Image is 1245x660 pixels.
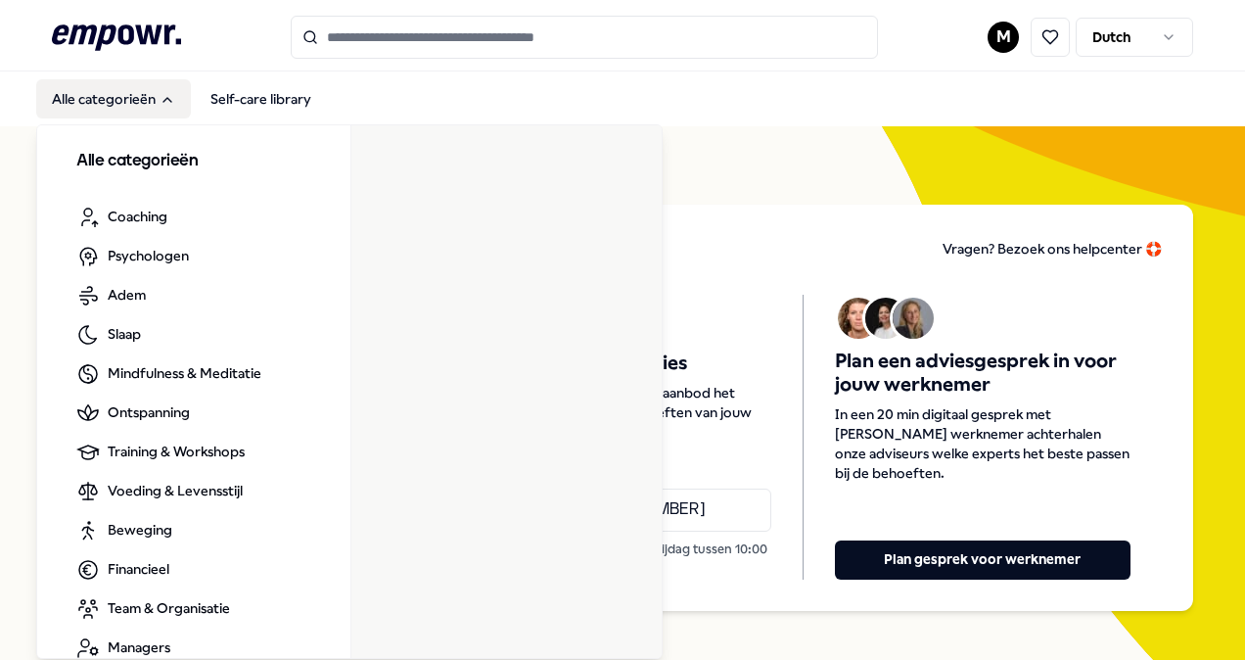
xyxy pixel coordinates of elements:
[37,125,664,660] div: Alle categorieën
[108,401,190,423] span: Ontspanning
[108,636,170,658] span: Managers
[108,558,169,580] span: Financieel
[76,149,311,174] h3: Alle categorieën
[195,79,327,118] a: Self-care library
[36,79,191,118] button: Alle categorieën
[61,237,205,276] a: Psychologen
[61,354,277,394] a: Mindfulness & Meditatie
[108,519,172,541] span: Beweging
[108,362,261,384] span: Mindfulness & Meditatie
[61,472,258,511] a: Voeding & Levensstijl
[108,284,146,306] span: Adem
[835,350,1130,397] span: Plan een adviesgesprek in voor jouw werknemer
[108,597,230,619] span: Team & Organisatie
[835,404,1130,483] span: In een 20 min digitaal gesprek met [PERSON_NAME] werknemer achterhalen onze adviseurs welke exper...
[61,198,183,237] a: Coaching
[988,22,1019,53] button: M
[108,480,243,501] span: Voeding & Levensstijl
[61,315,157,354] a: Slaap
[61,394,206,433] a: Ontspanning
[61,550,185,589] a: Financieel
[291,16,878,59] input: Search for products, categories or subcategories
[840,186,1245,660] iframe: Message
[108,245,189,266] span: Psychologen
[838,298,879,339] img: Avatar
[108,323,141,345] span: Slaap
[61,589,246,629] a: Team & Organisatie
[108,441,245,462] span: Training & Workshops
[61,433,260,472] a: Training & Workshops
[36,79,327,118] nav: Main
[61,276,161,315] a: Adem
[108,206,167,227] span: Coaching
[835,541,1130,580] button: Plan gesprek voor werknemer
[61,511,188,550] a: Beweging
